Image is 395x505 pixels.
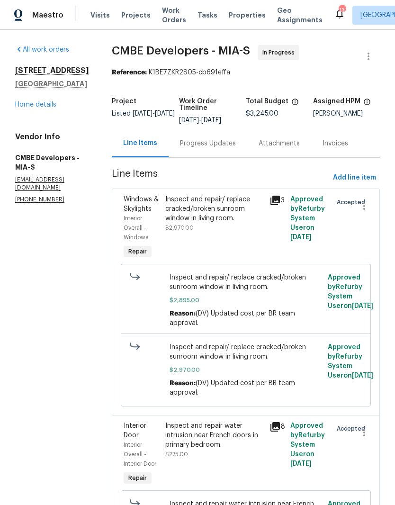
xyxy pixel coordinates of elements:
h5: Total Budget [246,98,288,105]
div: [PERSON_NAME] [313,110,380,117]
div: Line Items [123,138,157,148]
h4: Vendor Info [15,132,89,142]
span: Line Items [112,169,329,187]
span: Accepted [337,198,369,207]
div: Inspect and repair water intrusion near French doors in primary bedroom. [165,421,264,450]
span: Repair [125,473,151,483]
span: In Progress [262,48,298,57]
span: Approved by Refurby System User on [290,423,325,467]
span: [DATE] [290,234,312,241]
span: $3,245.00 [246,110,278,117]
span: Interior Overall - Interior Door [124,442,156,467]
div: Invoices [323,139,348,148]
span: Reason: [170,310,196,317]
span: Maestro [32,10,63,20]
span: - [133,110,175,117]
span: Interior Overall - Windows [124,216,148,240]
span: Tasks [197,12,217,18]
span: Approved by Refurby System User on [328,344,373,379]
h5: Work Order Timeline [179,98,246,111]
span: [DATE] [179,117,199,124]
span: [DATE] [290,460,312,467]
span: (DV) Updated cost per BR team approval. [170,380,295,396]
span: Add line item [333,172,376,184]
a: Home details [15,101,56,108]
span: $2,970.00 [170,365,323,375]
div: Inspect and repair/ replace cracked/broken sunroom window in living room. [165,195,264,223]
h5: Assigned HPM [313,98,360,105]
h5: Project [112,98,136,105]
span: $275.00 [165,451,188,457]
div: K1BE7ZKR2S05-cb691effa [112,68,380,77]
span: CMBE Developers - MIA-S [112,45,250,56]
span: Repair [125,247,151,256]
div: 13 [339,6,345,15]
span: [DATE] [352,303,373,309]
span: Windows & Skylights [124,196,159,212]
div: 8 [269,421,285,433]
span: Work Orders [162,6,186,25]
span: Accepted [337,424,369,433]
span: Geo Assignments [277,6,323,25]
button: Add line item [329,169,380,187]
a: All work orders [15,46,69,53]
span: Projects [121,10,151,20]
span: Inspect and repair/ replace cracked/broken sunroom window in living room. [170,273,323,292]
span: (DV) Updated cost per BR team approval. [170,310,295,326]
span: Visits [90,10,110,20]
span: Reason: [170,380,196,387]
span: Interior Door [124,423,146,439]
div: Progress Updates [180,139,236,148]
span: $2,970.00 [165,225,194,231]
span: [DATE] [155,110,175,117]
span: Listed [112,110,175,117]
span: - [179,117,221,124]
span: Approved by Refurby System User on [328,274,373,309]
span: Approved by Refurby System User on [290,196,325,241]
div: Attachments [259,139,300,148]
span: [DATE] [352,372,373,379]
span: The total cost of line items that have been proposed by Opendoor. This sum includes line items th... [291,98,299,110]
span: The hpm assigned to this work order. [363,98,371,110]
h5: CMBE Developers - MIA-S [15,153,89,172]
span: $2,895.00 [170,296,323,305]
span: [DATE] [201,117,221,124]
span: Inspect and repair/ replace cracked/broken sunroom window in living room. [170,343,323,361]
span: [DATE] [133,110,153,117]
b: Reference: [112,69,147,76]
div: 3 [269,195,285,206]
span: Properties [229,10,266,20]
